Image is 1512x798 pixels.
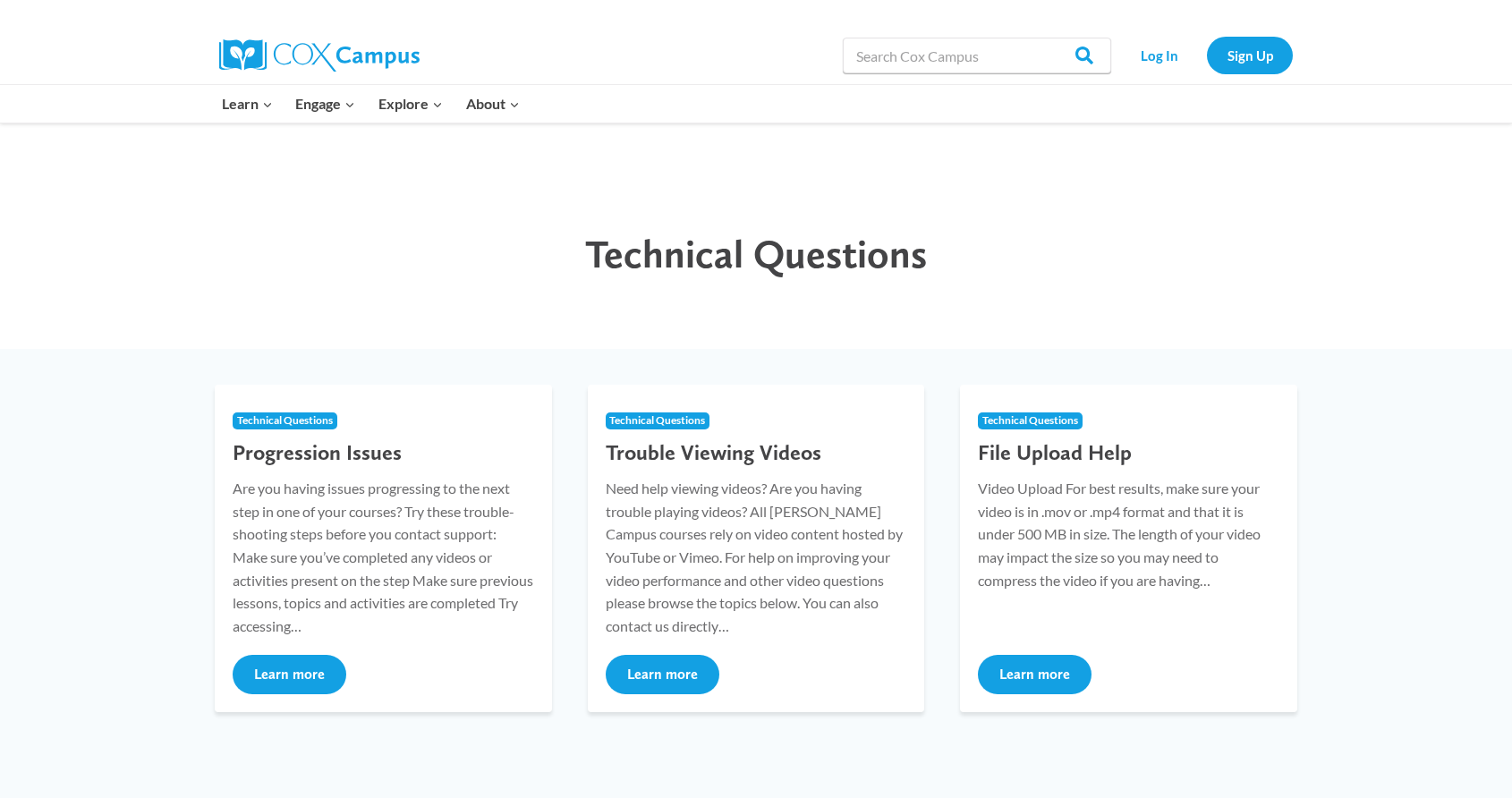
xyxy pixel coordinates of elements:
button: Learn more [606,655,719,694]
a: Technical Questions Trouble Viewing Videos Need help viewing videos? Are you having trouble playi... [588,385,925,712]
p: Are you having issues progressing to the next step in one of your courses? Try these trouble-shoo... [233,477,534,637]
span: Technical Questions [982,413,1078,427]
h3: Progression Issues [233,440,534,466]
p: Need help viewing videos? Are you having trouble playing videos? All [PERSON_NAME] Campus courses... [606,477,907,637]
a: Technical Questions Progression Issues Are you having issues progressing to the next step in one ... [215,385,552,712]
input: Search Cox Campus [843,38,1111,73]
img: Cox Campus [219,39,420,72]
button: Learn more [978,655,1092,694]
span: About [466,92,520,115]
span: Engage [295,92,355,115]
h3: File Upload Help [978,440,1279,466]
span: Learn [222,92,273,115]
nav: Primary Navigation [210,85,531,123]
h3: Trouble Viewing Videos [606,440,907,466]
a: Log In [1120,37,1198,73]
p: Video Upload For best results, make sure your video is in .mov or .mp4 format and that it is unde... [978,477,1279,591]
a: Sign Up [1207,37,1293,73]
span: Explore [378,92,443,115]
a: Technical Questions File Upload Help Video Upload For best results, make sure your video is in .m... [960,385,1297,712]
nav: Secondary Navigation [1120,37,1293,73]
span: Technical Questions [609,413,705,427]
span: Technical Questions [237,413,333,427]
button: Learn more [233,655,346,694]
span: Technical Questions [585,230,927,277]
